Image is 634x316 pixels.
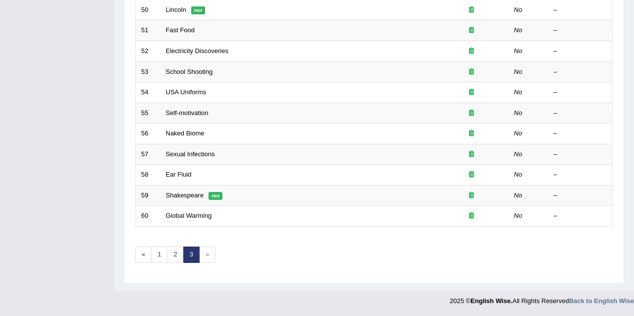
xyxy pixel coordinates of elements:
td: 51 [136,20,160,41]
em: No [514,109,523,117]
div: – [554,211,607,221]
a: 2 [167,247,183,263]
a: Global Warming [166,212,212,219]
div: Exam occurring question [440,129,503,138]
a: Naked Biome [166,129,205,137]
em: No [514,6,523,13]
div: – [554,170,607,180]
em: No [514,191,523,199]
td: 52 [136,41,160,62]
div: Exam occurring question [440,88,503,97]
a: Ear Fluid [166,171,192,178]
div: Exam occurring question [440,67,503,77]
div: – [554,129,607,138]
a: Shakespeare [166,191,204,199]
em: No [514,26,523,34]
div: 2025 © All Rights Reserved [450,291,634,306]
div: Exam occurring question [440,5,503,15]
div: – [554,47,607,56]
div: Exam occurring question [440,211,503,221]
span: » [199,247,215,263]
a: Self-motivation [166,109,209,117]
a: Fast Food [166,26,195,34]
div: Exam occurring question [440,150,503,159]
div: – [554,26,607,35]
em: Hot [209,192,222,200]
td: 55 [136,103,160,124]
td: 59 [136,185,160,206]
div: Exam occurring question [440,26,503,35]
a: Lincoln [166,6,186,13]
a: School Shooting [166,68,213,75]
div: Exam occurring question [440,109,503,118]
div: – [554,191,607,200]
em: No [514,212,523,219]
div: Exam occurring question [440,47,503,56]
em: No [514,88,523,96]
td: 56 [136,124,160,144]
td: 54 [136,82,160,103]
a: USA Uniforms [166,88,207,96]
div: – [554,109,607,118]
td: 57 [136,144,160,165]
a: Electricity Discoveries [166,47,228,55]
em: No [514,150,523,158]
em: Hot [191,6,205,14]
strong: English Wise. [471,297,512,305]
div: – [554,67,607,77]
div: – [554,5,607,15]
em: No [514,171,523,178]
a: Back to English Wise [569,297,634,305]
a: 3 [183,247,200,263]
a: 1 [151,247,167,263]
div: Exam occurring question [440,170,503,180]
em: No [514,47,523,55]
td: 53 [136,62,160,82]
a: « [135,247,152,263]
div: – [554,88,607,97]
a: Sexual Infections [166,150,215,158]
em: No [514,129,523,137]
div: – [554,150,607,159]
td: 60 [136,206,160,227]
em: No [514,68,523,75]
td: 58 [136,165,160,186]
div: Exam occurring question [440,191,503,200]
